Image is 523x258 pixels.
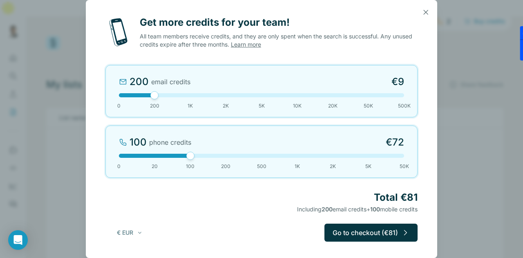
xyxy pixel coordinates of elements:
[8,230,28,250] div: Open Intercom Messenger
[223,102,229,110] span: 2K
[150,102,159,110] span: 200
[259,102,265,110] span: 5K
[130,75,149,88] div: 200
[111,225,149,240] button: € EUR
[324,224,418,242] button: Go to checkout (€81)
[117,102,121,110] span: 0
[400,163,409,170] span: 50K
[295,163,300,170] span: 1K
[293,102,302,110] span: 10K
[130,136,147,149] div: 100
[231,41,261,48] a: Learn more
[105,16,132,49] img: mobile-phone
[140,32,418,49] p: All team members receive credits, and they are only spent when the search is successful. Any unus...
[370,206,380,213] span: 100
[398,102,411,110] span: 500K
[364,102,373,110] span: 50K
[105,191,418,204] h2: Total €81
[328,102,337,110] span: 20K
[322,206,333,213] span: 200
[297,206,418,213] span: Including email credits + mobile credits
[391,75,404,88] span: €9
[152,163,158,170] span: 20
[151,77,190,87] span: email credits
[117,163,121,170] span: 0
[386,136,404,149] span: €72
[149,137,191,147] span: phone credits
[330,163,336,170] span: 2K
[188,102,193,110] span: 1K
[221,163,230,170] span: 200
[186,163,194,170] span: 100
[257,163,266,170] span: 500
[365,163,371,170] span: 5K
